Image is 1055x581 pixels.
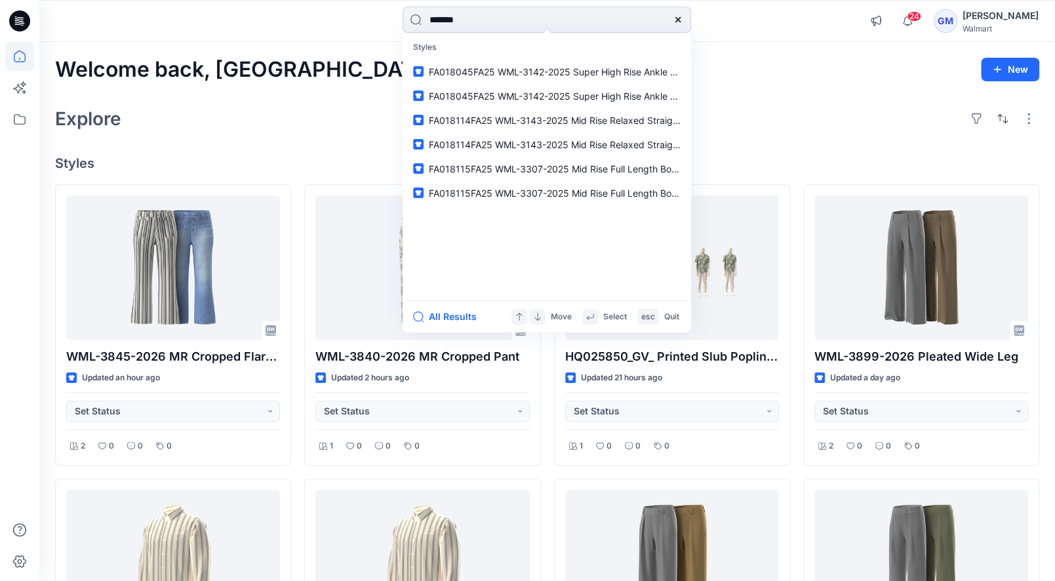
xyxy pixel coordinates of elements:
p: 0 [664,439,669,453]
button: New [981,58,1039,81]
p: Updated an hour ago [82,371,160,385]
a: FA018045FA25 WML-3142-2025 Super High Rise Ankle Length Straight Leg [PERSON_NAME] [405,60,688,84]
a: WML-3840-2026 MR Cropped Pant [315,195,529,340]
p: 1 [580,439,583,453]
p: esc [641,310,655,324]
p: 0 [886,439,891,453]
a: FA018115FA25 WML-3307-2025 Mid Rise Full Length Boot Cut [PERSON_NAME] [405,181,688,205]
a: FA018114FA25 WML-3143-2025 Mid Rise Relaxed Straight Ankle Length [PERSON_NAME] [405,132,688,157]
a: FA018045FA25 WML-3142-2025 Super High Rise Ankle Length Straight Leg [PERSON_NAME] [405,84,688,108]
p: 1 [330,439,333,453]
button: All Results [413,309,485,325]
p: 0 [386,439,391,453]
span: FA018114FA25 WML-3143-2025 Mid Rise Relaxed Straight Ankle Length [PERSON_NAME] [429,115,817,126]
p: HQ025850_GV_ Printed Slub Poplin Camp Shirt [565,348,779,366]
p: WML-3899-2026 Pleated Wide Leg [814,348,1028,366]
span: FA018045FA25 WML-3142-2025 Super High Rise Ankle Length Straight Leg [PERSON_NAME] [429,90,833,102]
p: 0 [357,439,362,453]
p: 0 [167,439,172,453]
a: WML-3899-2026 Pleated Wide Leg [814,195,1028,340]
div: GM [934,9,957,33]
h2: Welcome back, [GEOGRAPHIC_DATA] [55,58,435,82]
p: 0 [138,439,143,453]
a: WML-3845-2026 MR Cropped Flare Pant [66,195,280,340]
p: 0 [915,439,920,453]
p: Updated 21 hours ago [581,371,662,385]
div: Walmart [963,24,1039,33]
span: FA018115FA25 WML-3307-2025 Mid Rise Full Length Boot Cut [PERSON_NAME] [429,163,774,174]
span: FA018115FA25 WML-3307-2025 Mid Rise Full Length Boot Cut [PERSON_NAME] [429,188,774,199]
span: 24 [907,11,921,22]
p: 2 [81,439,85,453]
p: WML-3840-2026 MR Cropped Pant [315,348,529,366]
p: 0 [635,439,641,453]
p: 0 [607,439,612,453]
span: FA018114FA25 WML-3143-2025 Mid Rise Relaxed Straight Ankle Length [PERSON_NAME] [429,139,817,150]
h2: Explore [55,108,121,129]
p: 0 [109,439,114,453]
p: Updated 2 hours ago [331,371,409,385]
p: Updated a day ago [830,371,900,385]
p: 0 [414,439,420,453]
div: [PERSON_NAME] [963,8,1039,24]
p: WML-3845-2026 MR Cropped Flare Pant [66,348,280,366]
p: Styles [405,35,688,60]
p: Move [551,310,572,324]
a: FA018115FA25 WML-3307-2025 Mid Rise Full Length Boot Cut [PERSON_NAME] [405,157,688,181]
p: 2 [829,439,833,453]
p: Select [603,310,627,324]
span: FA018045FA25 WML-3142-2025 Super High Rise Ankle Length Straight Leg [PERSON_NAME] [429,66,833,77]
h4: Styles [55,155,1039,171]
a: FA018114FA25 WML-3143-2025 Mid Rise Relaxed Straight Ankle Length [PERSON_NAME] [405,108,688,132]
p: 0 [857,439,862,453]
p: Quit [664,310,679,324]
